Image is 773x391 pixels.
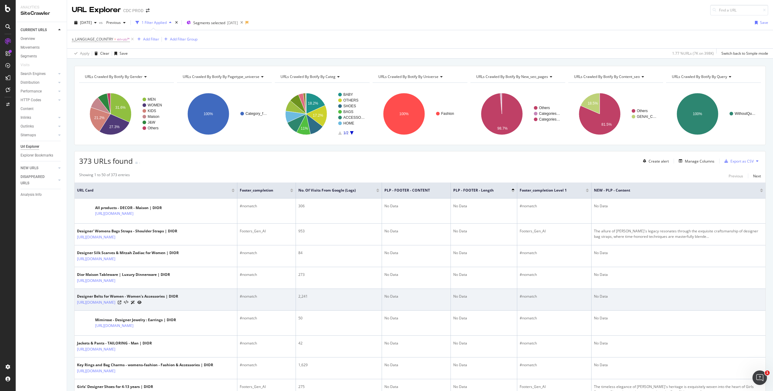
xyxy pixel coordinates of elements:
[21,62,30,68] div: Visits
[21,53,63,60] a: Segments
[72,18,99,27] button: [DATE]
[671,72,755,82] h4: URLs Crawled By Botify By query
[343,115,365,120] text: ACCESSO…
[21,152,63,159] a: Explorer Bookmarks
[21,165,38,171] div: NEW URLS
[298,188,367,193] span: No. of Visits from Google (Logs)
[601,122,612,127] text: 81.5%
[118,301,121,304] a: Visit Online Page
[21,88,56,95] a: Performance
[735,111,755,116] text: WithoutQu…
[120,51,128,56] div: Save
[710,5,768,15] input: Find a URL
[594,203,763,209] div: No Data
[240,228,293,234] div: Footers_Gen_AI
[343,92,353,97] text: BABY
[594,294,763,299] div: No Data
[453,228,515,234] div: No Data
[143,37,159,42] div: Add Filter
[99,20,104,25] span: vs
[245,111,267,116] text: Category_f…
[281,74,335,79] span: URLs Crawled By Botify By categ
[79,156,133,166] span: 373 URLs found
[594,188,751,193] span: NEW - PLP - Content
[520,228,589,234] div: Footers_Gen_AI
[476,74,548,79] span: URLs Crawled By Botify By new_seo_pages
[137,299,142,305] a: URL Inspection
[343,98,358,102] text: OTHERS
[453,188,502,193] span: PLP - FOOTER - Length
[539,106,550,110] text: Others
[298,341,379,346] div: 42
[298,203,379,209] div: 306
[378,74,438,79] span: URLs Crawled By Botify By universe
[520,384,589,389] div: Footers_Gen_AI
[298,315,379,321] div: 50
[343,104,356,108] text: SHOES
[21,132,36,138] div: Sitemaps
[72,37,113,42] span: s_LANGUAGE_COUNTRY
[21,36,63,42] a: Overview
[181,72,268,82] h4: URLs Crawled By Botify By pagetype_universe
[298,362,379,368] div: 1,629
[77,272,170,277] div: Dior Maison Tableware | Luxury Dinnerware | DIOR
[470,88,565,140] svg: A chart.
[594,272,763,277] div: No Data
[21,152,53,159] div: Explorer Bookmarks
[594,250,763,256] div: No Data
[21,174,51,186] div: DISAPPEARED URLS
[80,51,89,56] div: Apply
[21,88,42,95] div: Performance
[193,20,225,25] span: Segments selected
[685,159,714,164] div: Manage Columns
[377,72,462,82] h4: URLs Crawled By Botify By universe
[721,51,768,56] div: Switch back to Simple mode
[384,294,448,299] div: No Data
[240,294,293,299] div: #nomatch
[21,71,46,77] div: Search Engines
[21,53,37,60] div: Segments
[453,384,515,389] div: No Data
[21,192,42,198] div: Analysis Info
[240,341,293,346] div: #nomatch
[77,299,115,305] a: [URL][DOMAIN_NAME]
[752,18,768,27] button: Save
[77,256,115,262] a: [URL][DOMAIN_NAME]
[21,123,34,130] div: Outlinks
[21,36,35,42] div: Overview
[77,278,115,284] a: [URL][DOMAIN_NAME]
[520,203,589,209] div: #nomatch
[148,126,159,130] text: Others
[135,162,138,164] img: Equal
[21,106,63,112] a: Content
[301,126,308,131] text: 11%
[148,103,162,107] text: WOMEN
[85,74,143,79] span: URLs Crawled By Botify By gender
[183,74,259,79] span: URLs Crawled By Botify By pagetype_universe
[77,346,115,352] a: [URL][DOMAIN_NAME]
[719,49,768,58] button: Switch back to Simple mode
[573,72,658,82] h4: URLs Crawled By Botify By content_seo
[539,117,560,121] text: Categories…
[184,18,238,27] button: Segments selected[DATE]
[520,341,589,346] div: #nomatch
[79,88,174,140] svg: A chart.
[95,205,162,211] div: All products - DECOR - Maison | DIOR
[77,294,178,299] div: Designer Belts for Women - Women's Accessories | DIOR
[77,384,153,389] div: Girls’ Designer Shoes for 4-13 years | DIOR
[72,5,121,15] div: URL Explorer
[72,49,89,58] button: Apply
[95,317,176,323] div: Mimirose - Designer Jewelry : Earrings | DIOR
[399,112,409,116] text: 100%
[114,37,116,42] span: =
[104,18,128,27] button: Previous
[177,88,272,140] div: A chart.
[520,188,577,193] span: Footer_completion Level 1
[568,88,663,140] svg: A chart.
[77,234,115,240] a: [URL][DOMAIN_NAME]
[21,79,56,86] a: Distribution
[275,88,370,140] svg: A chart.
[343,121,354,125] text: HOME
